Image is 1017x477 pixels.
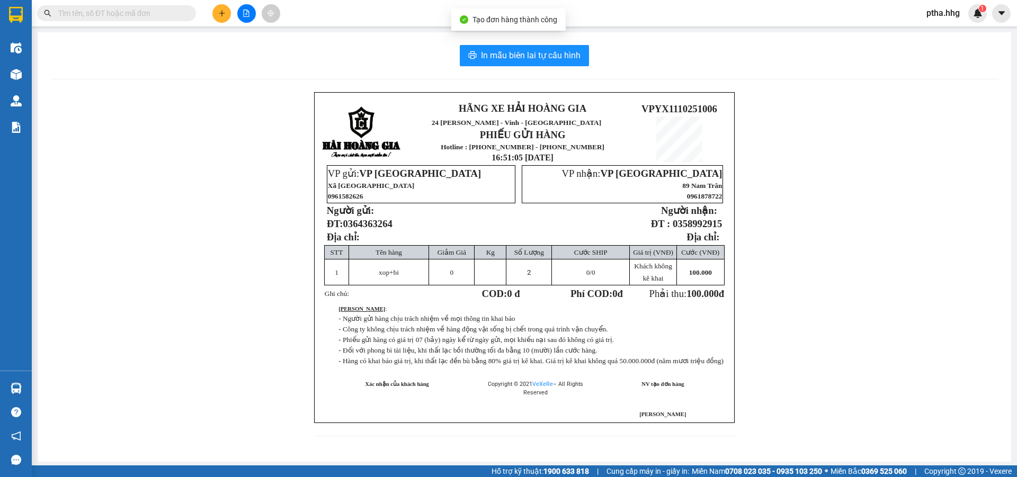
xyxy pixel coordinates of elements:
[338,346,597,354] span: - Đối với phong bì tài liệu, khi thất lạc bồi thường tối đa bằng 10 (mười) lần cước hàng.
[11,431,21,441] span: notification
[488,381,583,396] span: Copyright © 2021 – All Rights Reserved
[681,248,719,256] span: Cước (VNĐ)
[343,218,392,229] span: 0364363264
[641,103,717,114] span: VPYX1110251006
[44,10,51,17] span: search
[992,4,1011,23] button: caret-down
[6,24,40,76] img: logo
[719,288,724,299] span: đ
[472,15,557,24] span: Tạo đơn hàng thành công
[11,122,22,133] img: solution-icon
[649,288,725,299] span: Phải thu:
[918,6,968,20] span: ptha.hhg
[460,15,468,24] span: check-circle
[980,5,984,12] span: 1
[438,248,466,256] span: Giảm Giá
[338,357,724,365] span: - Hàng có khai báo giá trị, khi thất lạc đền bù bằng 80% giá trị kê khai. Giá trị kê khai không q...
[480,129,566,140] strong: PHIẾU GỬI HÀNG
[532,381,553,388] a: VeXeRe
[11,383,22,394] img: warehouse-icon
[322,106,402,159] img: logo
[687,192,722,200] span: 0961878722
[958,467,966,475] span: copyright
[327,218,392,229] strong: ĐT:
[831,465,907,477] span: Miền Bắc
[561,168,722,179] span: VP nhận:
[612,288,617,299] span: 0
[481,49,581,62] span: In mẫu biên lai tự cấu hình
[468,51,477,61] span: printer
[11,69,22,80] img: warehouse-icon
[441,143,604,151] strong: Hotline : [PHONE_NUMBER] - [PHONE_NUMBER]
[450,268,454,276] span: 0
[11,95,22,106] img: warehouse-icon
[338,314,515,322] span: - Người gửi hàng chịu trách nhiệm về mọi thông tin khai báo
[979,5,986,12] sup: 1
[574,248,608,256] span: Cước SHIP
[58,7,183,19] input: Tìm tên, số ĐT hoặc mã đơn
[915,465,916,477] span: |
[51,57,137,68] strong: PHIẾU GỬI HÀNG
[527,268,531,276] span: 2
[148,39,224,50] span: VPYX1110251006
[633,248,673,256] span: Giá trị (VNĐ)
[11,407,21,417] span: question-circle
[600,168,722,179] span: VP [GEOGRAPHIC_DATA]
[376,248,402,256] span: Tên hàng
[543,467,589,475] strong: 1900 633 818
[327,205,374,216] strong: Người gửi:
[597,465,599,477] span: |
[639,411,686,417] span: [PERSON_NAME]
[218,10,226,17] span: plus
[48,35,140,55] span: 24 [PERSON_NAME] - Vinh - [GEOGRAPHIC_DATA]
[861,467,907,475] strong: 0369 525 060
[459,103,586,114] strong: HÃNG XE HẢI HOÀNG GIA
[338,306,387,312] span: :
[514,248,544,256] span: Số Lượng
[673,218,722,229] span: 0358992915
[460,45,589,66] button: printerIn mẫu biên lai tự cấu hình
[262,4,280,23] button: aim
[492,153,554,162] span: 16:51:05 [DATE]
[570,288,623,299] strong: Phí COD: đ
[725,467,822,475] strong: 0708 023 035 - 0935 103 250
[486,248,495,256] span: Kg
[328,192,363,200] span: 0961582626
[328,182,415,190] span: Xã [GEOGRAPHIC_DATA]
[692,465,822,477] span: Miền Nam
[651,218,670,229] strong: ĐT :
[359,168,481,179] span: VP [GEOGRAPHIC_DATA]
[212,4,231,23] button: plus
[365,381,429,387] strong: Xác nhận của khách hàng
[973,8,983,18] img: icon-new-feature
[686,231,719,242] strong: Địa chỉ:
[686,288,719,299] span: 100.000
[11,42,22,53] img: warehouse-icon
[379,268,399,276] span: xop+bi
[634,262,672,282] span: Khách không kê khai
[335,268,338,276] span: 1
[325,290,349,298] span: Ghi chú:
[689,268,712,276] span: 100.000
[606,465,689,477] span: Cung cấp máy in - giấy in:
[482,288,520,299] strong: COD:
[641,381,684,387] strong: NV tạo đơn hàng
[267,10,274,17] span: aim
[46,70,142,87] strong: Hotline : [PHONE_NUMBER] - [PHONE_NUMBER]
[682,182,722,190] span: 89 Nam Trân
[61,11,128,33] strong: HÃNG XE HẢI HOÀNG GIA
[243,10,250,17] span: file-add
[338,306,385,312] strong: [PERSON_NAME]
[237,4,256,23] button: file-add
[327,231,360,242] span: Địa chỉ:
[328,168,481,179] span: VP gửi:
[432,119,602,127] span: 24 [PERSON_NAME] - Vinh - [GEOGRAPHIC_DATA]
[997,8,1006,18] span: caret-down
[338,336,614,344] span: - Phiếu gửi hàng có giá trị 07 (bảy) ngày kể từ ngày gửi, mọi khiếu nại sau đó không có giá trị.
[586,268,590,276] span: 0
[11,455,21,465] span: message
[586,268,595,276] span: /0
[492,465,589,477] span: Hỗ trợ kỹ thuật:
[331,248,343,256] span: STT
[507,288,520,299] span: 0 đ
